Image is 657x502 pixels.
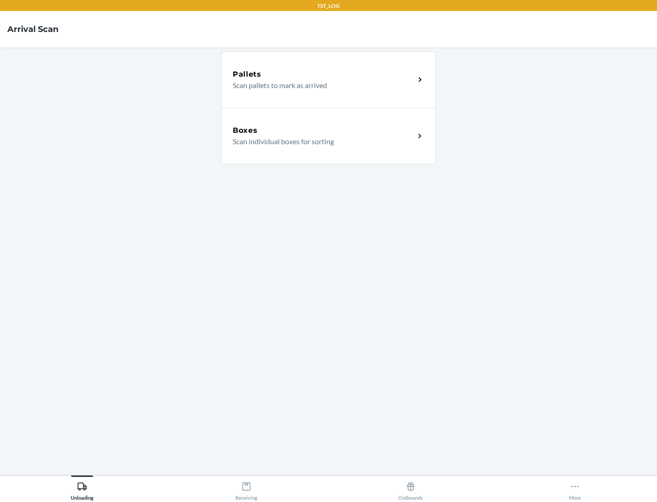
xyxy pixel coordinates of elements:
a: PalletsScan pallets to mark as arrived [221,51,436,108]
a: BoxesScan individual boxes for sorting [221,108,436,164]
h4: Arrival Scan [7,23,58,35]
button: More [493,476,657,501]
button: Outbounds [328,476,493,501]
div: More [569,478,581,501]
p: TST_LOG [317,2,340,10]
h5: Pallets [233,69,261,80]
div: Receiving [235,478,257,501]
p: Scan individual boxes for sorting [233,136,407,147]
div: Unloading [71,478,94,501]
div: Outbounds [398,478,423,501]
p: Scan pallets to mark as arrived [233,80,407,91]
button: Receiving [164,476,328,501]
h5: Boxes [233,125,258,136]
